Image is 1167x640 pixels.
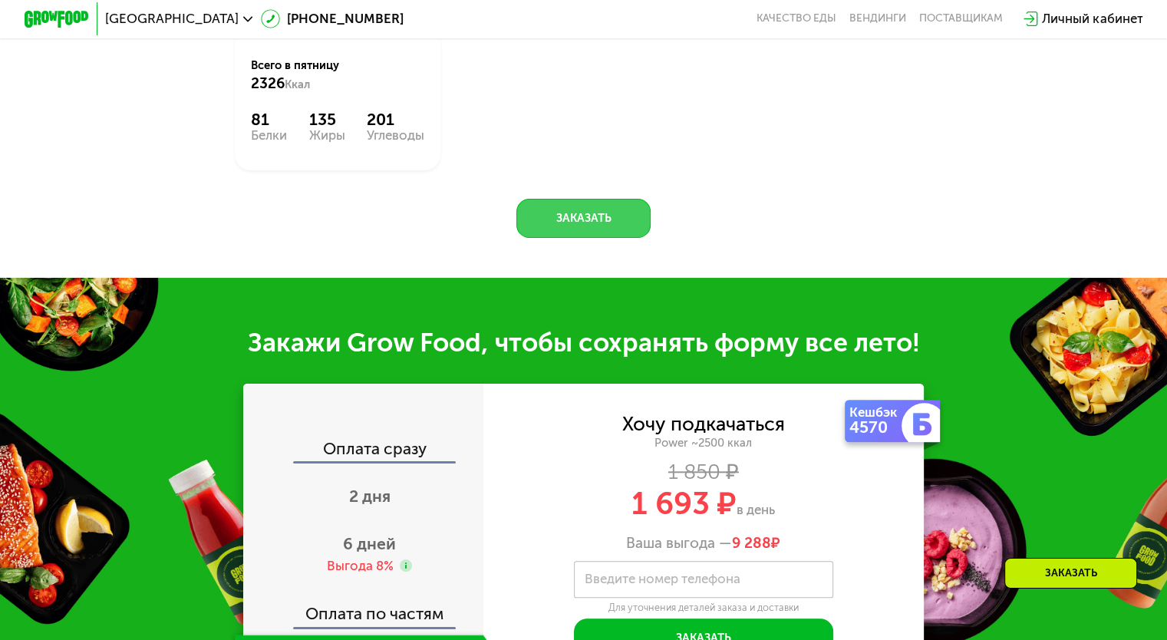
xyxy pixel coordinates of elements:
span: 9 288 [732,534,771,552]
span: ₽ [732,534,780,552]
div: Углеводы [367,129,424,142]
span: 1 693 ₽ [631,485,737,522]
button: Заказать [516,199,651,238]
label: Введите номер телефона [585,575,740,584]
a: [PHONE_NUMBER] [261,9,404,28]
div: Кешбэк [849,406,905,419]
div: Выгода 8% [326,557,393,575]
div: Всего в пятницу [251,58,424,93]
a: Качество еды [757,12,836,25]
div: 201 [367,110,424,129]
span: Ккал [285,78,310,91]
div: Хочу подкачаться [622,415,785,433]
span: 6 дней [343,534,396,553]
div: 4570 [849,419,905,435]
span: 2 дня [349,487,391,506]
div: поставщикам [919,12,1003,25]
div: Белки [251,129,287,142]
div: 81 [251,110,287,129]
div: Ваша выгода — [483,534,925,552]
a: Вендинги [849,12,906,25]
span: в день [737,502,775,517]
div: Power ~2500 ккал [483,436,925,450]
span: 2326 [251,74,285,92]
div: Для уточнения деталей заказа и доставки [574,602,833,614]
div: Оплата сразу [245,440,483,461]
span: [GEOGRAPHIC_DATA] [105,12,239,25]
div: Заказать [1004,558,1137,589]
div: Оплата по частям [245,589,483,627]
div: 135 [309,110,345,129]
div: Личный кабинет [1042,9,1142,28]
div: Жиры [309,129,345,142]
div: 1 850 ₽ [483,463,925,480]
